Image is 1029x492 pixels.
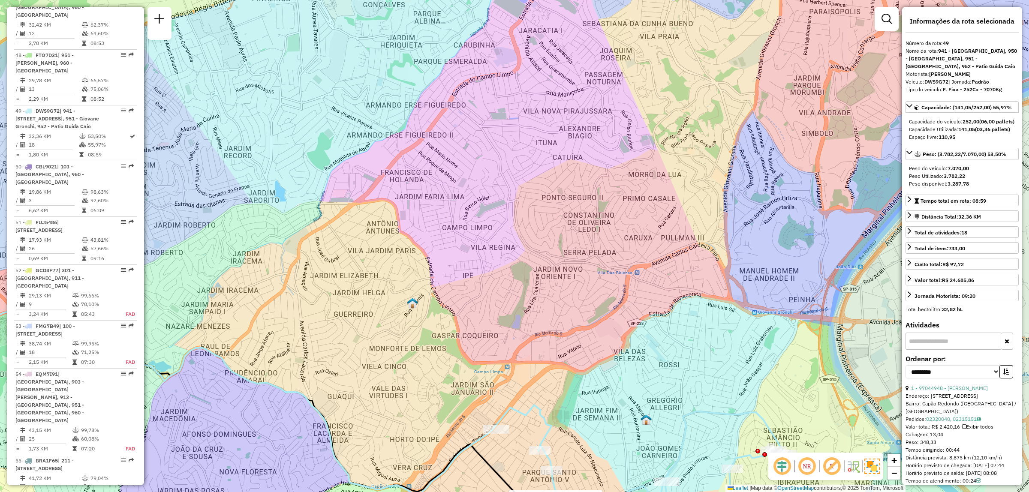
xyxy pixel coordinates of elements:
strong: 3.782,22 [944,173,965,179]
td: 62,37% [90,21,133,29]
span: Cubagem: 13,04 [906,431,943,438]
span: EQM7I91 [36,371,58,377]
i: Total de Atividades [20,142,25,147]
strong: 32,82 hL [942,306,963,312]
td: 26 [28,244,81,253]
a: Zoom out [888,467,900,480]
strong: 733,00 [948,245,965,252]
td: 0,69 KM [28,254,81,263]
td: = [15,95,20,103]
a: Total de atividades:18 [906,226,1019,238]
td: 29,13 KM [28,291,72,300]
td: 43,81% [90,236,133,244]
i: Distância Total [20,428,25,433]
span: | [GEOGRAPHIC_DATA], 903 - [GEOGRAPHIC_DATA][PERSON_NAME], 913 - [GEOGRAPHIC_DATA], 951 - [GEOGRA... [15,371,84,423]
i: % de utilização do peso [82,476,88,481]
div: Espaço livre: [909,133,1015,141]
td: 07:20 [81,444,116,453]
div: Peso Utilizado: [909,172,1015,180]
td: 06:09 [90,206,133,215]
i: % de utilização da cubagem [82,246,88,251]
td: 1,73 KM [28,444,72,453]
span: | Jornada: [948,78,989,85]
td: FAD [116,310,135,318]
td: / [15,141,20,149]
a: Zoom in [888,454,900,467]
span: Tempo total em rota: 08:59 [921,198,986,204]
td: 6,62 KM [28,206,81,215]
em: Rota exportada [129,371,134,376]
span: FUJ5486 [36,219,57,225]
img: 620 UDC Light Jd. Sao Luis [641,414,652,425]
div: Pedidos: [906,415,1019,423]
div: Motorista: [906,70,1019,78]
i: % de utilização da cubagem [82,31,88,36]
a: Jornada Motorista: 09:20 [906,290,1019,301]
div: Peso: (3.782,22/7.070,00) 53,50% [906,161,1019,191]
td: 9 [28,300,72,309]
i: Total de Atividades [20,31,25,36]
div: Capacidade do veículo: [909,118,1015,126]
i: Distância Total [20,341,25,346]
span: FTO7D31 [36,52,58,58]
i: Tempo total em rota [72,360,77,365]
td: / [15,300,20,309]
span: BRA1F65 [36,457,58,464]
td: 38,74 KM [28,339,72,348]
td: FAD [116,444,135,453]
span: Peso do veículo: [909,165,969,171]
td: 55,97% [87,141,129,149]
td: = [15,150,20,159]
i: Observações [977,417,981,422]
div: Distância Total: [915,213,981,221]
a: Custo total:R$ 97,72 [906,258,1019,270]
span: | 301 - [GEOGRAPHIC_DATA], 911 - [GEOGRAPHIC_DATA] [15,267,84,289]
span: DWS9G72 [36,108,60,114]
em: Rota exportada [129,458,134,463]
i: % de utilização da cubagem [82,198,88,203]
i: Distância Total [20,476,25,481]
td: 32,36 KM [28,132,79,141]
td: 2,29 KM [28,95,81,103]
a: 02320040, 02315151 [926,416,981,422]
i: Total de Atividades [20,350,25,355]
i: % de utilização da cubagem [79,142,86,147]
span: | [749,485,751,491]
div: Capacidade Utilizada: [909,126,1015,133]
td: 64,60% [90,29,133,38]
h4: Atividades [906,321,1019,329]
em: Opções [121,108,126,113]
div: Nome da rota: [906,47,1019,70]
em: Opções [121,458,126,463]
img: DS Teste [407,297,418,309]
td: = [15,310,20,318]
span: 48 - [15,52,74,74]
i: Tempo total em rota [72,446,77,451]
td: 99,66% [81,291,116,300]
i: Distância Total [20,293,25,298]
strong: R$ 97,72 [942,261,964,267]
span: 53 - [15,323,75,337]
em: Opções [121,267,126,273]
em: Opções [121,164,126,169]
td: / [15,196,20,205]
td: 66,57% [90,76,133,85]
strong: Padrão [972,78,989,85]
a: Total de itens:733,00 [906,242,1019,254]
td: / [15,85,20,93]
span: GCD8F77 [36,267,58,273]
strong: 141,05 [958,126,975,132]
td: 09:16 [90,254,133,263]
td: 29,78 KM [28,76,81,85]
td: 17,93 KM [28,236,81,244]
td: 53,50% [87,132,129,141]
span: | 951 - [PERSON_NAME], 960 - [GEOGRAPHIC_DATA] [15,52,74,74]
label: Ordenar por: [906,354,1019,364]
span: 54 - [15,371,84,423]
i: Tempo total em rota [82,256,86,261]
i: Tempo total em rota [72,312,77,317]
td: 08:59 [87,150,129,159]
strong: F. Fixa - 252Cx - 7070Kg [943,86,1002,93]
div: Jornada Motorista: 09:20 [915,292,975,300]
strong: [PERSON_NAME] [929,71,971,77]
